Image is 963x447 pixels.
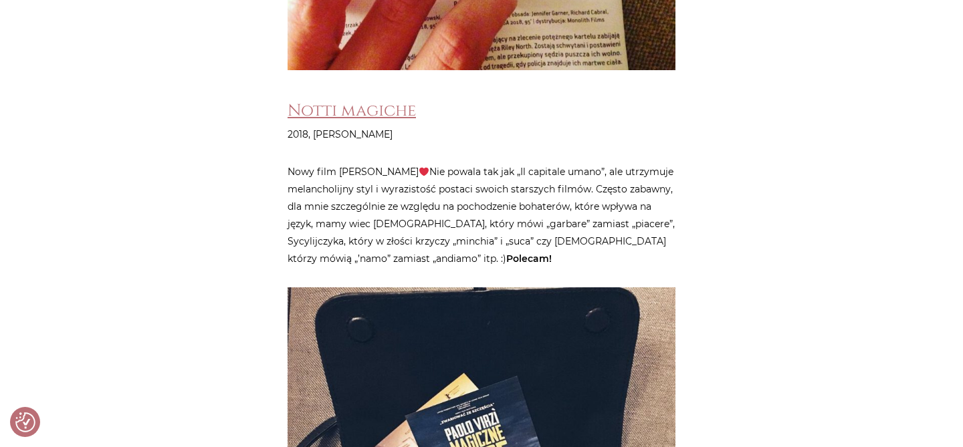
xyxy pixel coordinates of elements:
[288,126,675,143] p: 2018, [PERSON_NAME]
[419,167,429,176] img: ❤️
[15,412,35,432] img: Revisit consent button
[288,100,416,122] a: Notti magiche
[15,412,35,432] button: Preferencje co do zgód
[288,163,675,267] p: Nowy film [PERSON_NAME] Nie powala tak jak „Il capitale umano”, ale utrzymuje melancholijny styl ...
[506,253,552,265] strong: Polecam!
